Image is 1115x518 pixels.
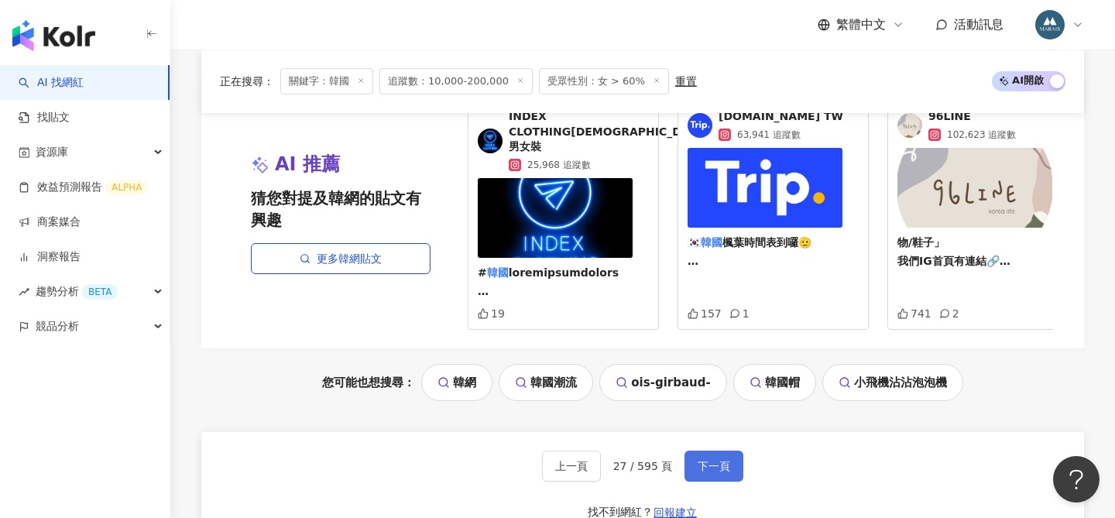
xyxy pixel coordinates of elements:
[928,109,1016,125] span: 96LINE
[836,16,886,33] span: 繁體中文
[599,364,726,401] a: ois-girbaud-
[688,236,858,397] span: 楓葉時間表到囉🫡 小編給大家挑選了首爾、[GEOGRAPHIC_DATA]、中部及濟州的賞楓名所給大家提前規劃楓葉之旅！😎 大家趕快收藏，tag你的拍照旅伴一起出發到
[555,460,588,472] span: 上一頁
[688,236,701,249] span: 🇰🇷
[251,187,431,231] span: 猜您對提及韓網的貼文有興趣
[1035,10,1065,39] img: 358735463_652854033541749_1509380869568117342_n.jpg
[729,307,750,320] div: 1
[542,451,601,482] button: 上一頁
[613,460,673,472] span: 27 / 595 頁
[719,109,843,125] span: [DOMAIN_NAME] TW
[478,129,503,153] img: KOL Avatar
[527,158,591,172] span: 25,968 追蹤數
[478,266,487,279] span: #
[36,309,79,344] span: 競品分析
[675,75,697,87] div: 重置
[36,135,68,170] span: 資源庫
[897,109,1069,142] a: KOL Avatar96LINE102,623 追蹤數
[478,307,505,320] div: 19
[19,180,148,195] a: 效益預測報告ALPHA
[684,451,743,482] button: 下一頁
[897,236,1010,304] span: 物/鞋子」 我們IG首頁有連結🔗 #
[737,128,801,142] span: 63,941 追蹤數
[19,286,29,297] span: rise
[688,113,712,138] img: KOL Avatar
[280,68,373,94] span: 關鍵字：韓國
[275,152,340,178] span: AI 推薦
[478,109,649,172] a: KOL AvatarINDEX CLOTHING[DEMOGRAPHIC_DATA]男女裝25,968 追蹤數
[487,266,509,279] mark: 韓國
[954,17,1003,32] span: 活動訊息
[36,274,118,309] span: 趨勢分析
[19,75,84,91] a: searchAI 找網紅
[897,113,922,138] img: KOL Avatar
[688,109,859,142] a: KOL Avatar[DOMAIN_NAME] TW63,941 追蹤數
[698,460,730,472] span: 下一頁
[509,109,708,155] span: INDEX CLOTHING[DEMOGRAPHIC_DATA]男女裝
[897,307,931,320] div: 741
[19,249,81,265] a: 洞察報告
[379,68,533,94] span: 追蹤數：10,000-200,000
[939,307,959,320] div: 2
[251,243,431,274] a: 更多韓網貼文
[19,110,70,125] a: 找貼文
[688,307,722,320] div: 157
[499,364,593,401] a: 韓國潮流
[539,68,669,94] span: 受眾性別：女 > 60%
[822,364,963,401] a: 小飛機沾沾泡泡機
[733,364,816,401] a: 韓國帽
[19,214,81,230] a: 商案媒合
[701,236,722,249] mark: 韓國
[421,364,492,401] a: 韓網
[82,284,118,300] div: BETA
[947,128,1016,142] span: 102,623 追蹤數
[1053,456,1100,503] iframe: Help Scout Beacon - Open
[220,75,274,87] span: 正在搜尋 ：
[12,20,95,51] img: logo
[201,364,1084,401] div: 您可能也想搜尋：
